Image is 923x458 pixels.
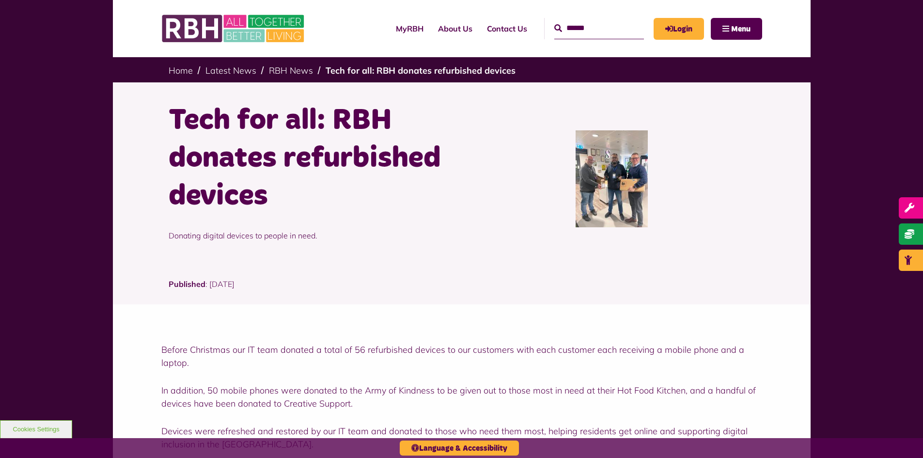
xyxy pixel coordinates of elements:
p: : [DATE] [169,278,755,304]
a: Contact Us [480,16,534,42]
p: In addition, 50 mobile phones were donated to the Army of Kindness to be given out to those most ... [161,384,762,410]
img: Tech For All Neil And Ben Donation [576,130,648,227]
a: Home [169,65,193,76]
a: Tech for all: RBH donates refurbished devices [326,65,516,76]
span: Menu [731,25,751,33]
a: Latest News [205,65,256,76]
p: Devices were refreshed and restored by our IT team and donated to those who need them most, helpi... [161,425,762,451]
p: Donating digital devices to people in need. [169,215,454,256]
strong: Published [169,279,205,289]
a: RBH News [269,65,313,76]
img: RBH [161,10,307,47]
button: Navigation [711,18,762,40]
a: MyRBH [389,16,431,42]
a: MyRBH [654,18,704,40]
input: Search [554,18,644,39]
iframe: Netcall Web Assistant for live chat [879,414,923,458]
a: About Us [431,16,480,42]
h1: Tech for all: RBH donates refurbished devices [169,102,454,215]
button: Language & Accessibility [400,441,519,456]
p: Before Christmas our IT team donated a total of 56 refurbished devices to our customers with each... [161,343,762,369]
